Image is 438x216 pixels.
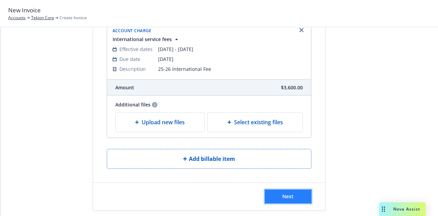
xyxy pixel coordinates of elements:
span: Description [119,65,146,73]
button: Add billable item [107,149,311,169]
a: Tekion Corp [31,15,54,21]
div: Drag to move [379,202,388,216]
span: Create Invoice [60,15,87,21]
span: Account Charge [113,28,152,34]
span: 25-26 International Fee [158,65,306,73]
span: $3,600.00 [281,84,303,91]
span: Next [282,193,294,200]
span: Upload new files [142,118,185,126]
button: International service fees [113,36,180,43]
span: Nova Assist [393,206,420,212]
a: Accounts [8,15,26,21]
button: Next [265,190,311,203]
span: Add billable item [189,155,235,163]
span: [DATE] - [DATE] [158,46,306,53]
span: New Invoice [8,6,41,15]
span: Amount [115,84,134,91]
span: Select existing files [234,118,283,126]
span: [DATE] [158,55,306,63]
span: Additional files [115,101,151,108]
div: Select existing files [207,112,303,132]
span: Due date [119,55,140,63]
button: Nova Assist [379,202,426,216]
span: Effective dates [119,46,153,53]
a: Remove browser [297,26,306,34]
span: International service fees [113,36,172,43]
div: Upload new files [115,112,205,132]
